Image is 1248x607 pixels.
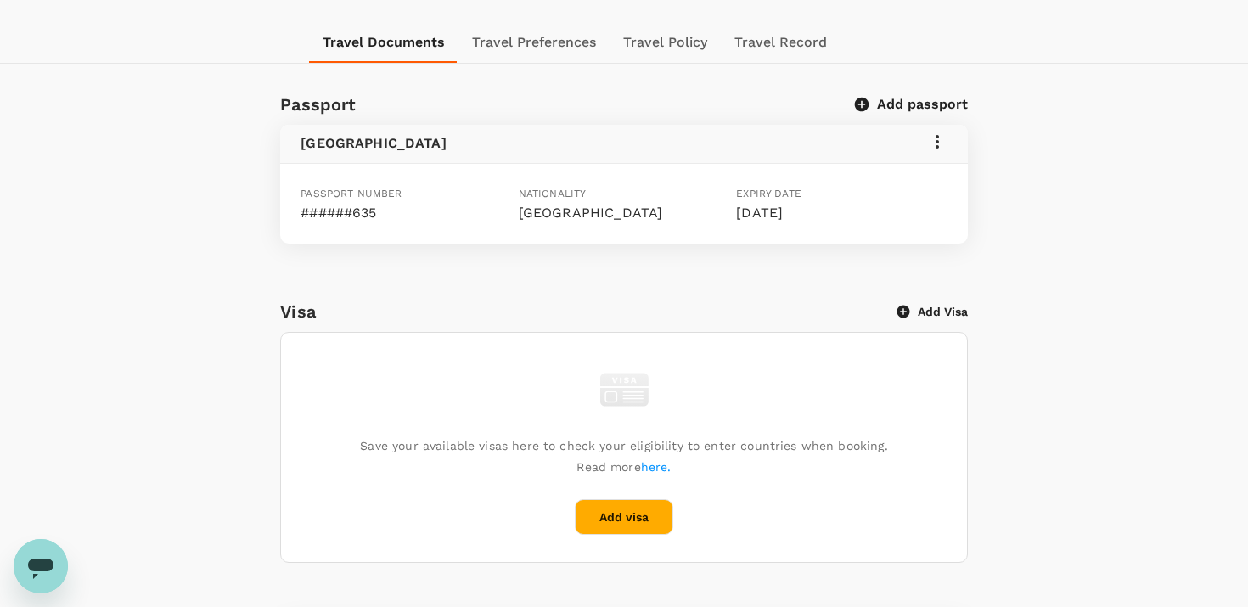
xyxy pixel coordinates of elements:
[641,460,672,474] a: here.
[519,203,729,223] p: [GEOGRAPHIC_DATA]
[519,188,587,200] span: Nationality
[301,203,511,223] p: ######635
[301,132,447,155] h6: [GEOGRAPHIC_DATA]
[360,437,887,454] p: Save your available visas here to check your eligibility to enter countries when booking.
[736,203,947,223] p: [DATE]
[14,539,68,593] iframe: Button to launch messaging window
[918,303,968,320] p: Add Visa
[610,22,721,63] button: Travel Policy
[458,22,610,63] button: Travel Preferences
[736,188,801,200] span: Expiry date
[309,22,458,63] button: Travel Documents
[721,22,840,63] button: Travel Record
[301,188,402,200] span: Passport number
[280,298,897,325] h6: Visa
[594,360,654,419] img: visa
[857,96,968,113] button: Add passport
[897,303,968,320] button: Add Visa
[575,499,673,535] button: Add visa
[280,91,356,118] h6: Passport
[576,458,671,475] p: Read more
